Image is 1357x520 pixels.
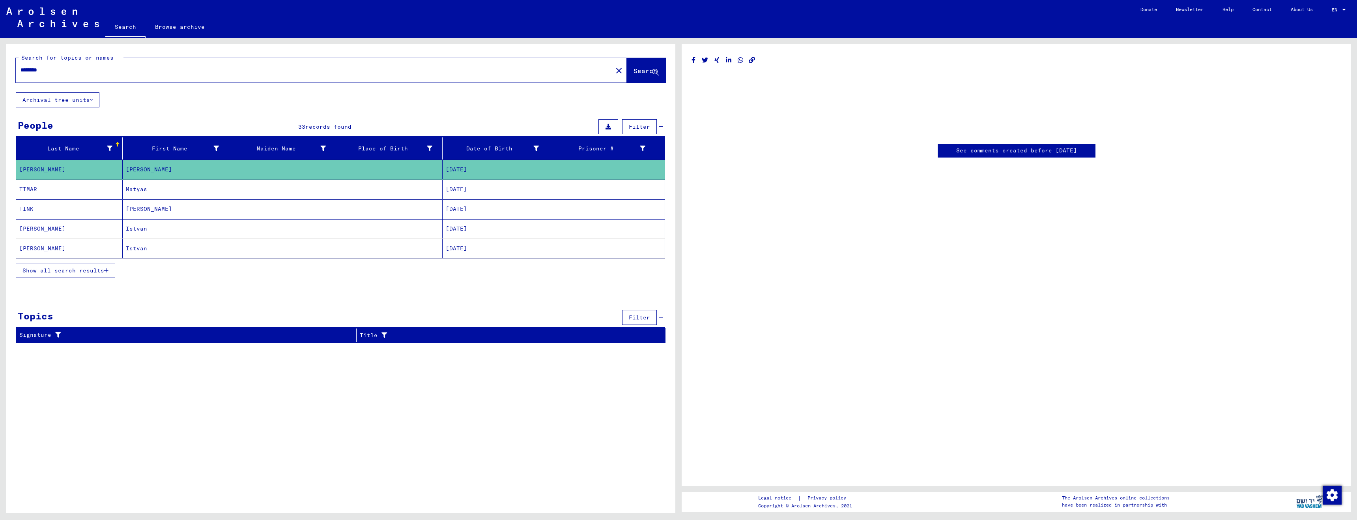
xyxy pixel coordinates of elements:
button: Share on LinkedIn [725,55,733,65]
a: Search [105,17,146,38]
mat-cell: Matyas [123,180,229,199]
a: Legal notice [758,494,798,502]
a: Privacy policy [801,494,856,502]
mat-cell: TINK [16,199,123,219]
a: Browse archive [146,17,214,36]
img: Change consent [1323,486,1342,505]
mat-cell: [PERSON_NAME] [16,219,123,238]
button: Archival tree units [16,92,99,107]
div: Last Name [19,145,112,153]
span: 33 [298,123,305,130]
div: Title [360,331,650,340]
mat-cell: TIMAR [16,180,123,199]
div: Place of Birth [339,142,442,155]
mat-header-cell: Place of Birth [336,137,443,160]
button: Share on Xing [713,55,721,65]
img: yv_logo.png [1295,492,1324,511]
div: Last Name [19,142,122,155]
div: Signature [19,329,358,342]
div: | [758,494,856,502]
p: The Arolsen Archives online collections [1062,494,1170,501]
mat-cell: [DATE] [443,219,549,238]
mat-header-cell: Date of Birth [443,137,549,160]
mat-cell: [PERSON_NAME] [16,160,123,179]
button: Filter [622,310,657,325]
div: Date of Birth [446,145,539,153]
mat-cell: [PERSON_NAME] [16,239,123,258]
div: Maiden Name [232,145,325,153]
span: Filter [629,314,650,321]
button: Share on Twitter [701,55,709,65]
button: Show all search results [16,263,115,278]
mat-cell: [PERSON_NAME] [123,160,229,179]
div: First Name [126,145,219,153]
mat-cell: [PERSON_NAME] [123,199,229,219]
mat-header-cell: Last Name [16,137,123,160]
span: Filter [629,123,650,130]
mat-icon: close [614,66,624,75]
div: Signature [19,331,350,339]
mat-cell: [DATE] [443,180,549,199]
button: Copy link [748,55,756,65]
div: Place of Birth [339,145,432,153]
img: Arolsen_neg.svg [6,8,99,27]
div: Maiden Name [232,142,335,155]
p: have been realized in partnership with [1062,501,1170,509]
mat-header-cell: First Name [123,137,229,160]
mat-cell: [DATE] [443,199,549,219]
span: EN [1332,7,1340,13]
mat-cell: Istvan [123,239,229,258]
button: Search [627,58,665,83]
mat-cell: [DATE] [443,239,549,258]
div: People [18,118,53,132]
mat-header-cell: Maiden Name [229,137,336,160]
p: Copyright © Arolsen Archives, 2021 [758,502,856,509]
div: First Name [126,142,229,155]
div: Title [360,329,658,342]
div: Topics [18,309,53,323]
button: Share on Facebook [690,55,698,65]
mat-cell: Istvan [123,219,229,238]
span: records found [305,123,351,130]
button: Filter [622,119,657,134]
div: Date of Birth [446,142,549,155]
div: Prisoner # [552,145,645,153]
button: Clear [611,62,627,78]
mat-cell: [DATE] [443,160,549,179]
span: Search [634,67,657,75]
a: See comments created before [DATE] [956,146,1077,155]
span: Show all search results [22,267,104,274]
mat-label: Search for topics or names [21,54,114,61]
button: Share on WhatsApp [736,55,745,65]
div: Prisoner # [552,142,655,155]
mat-header-cell: Prisoner # [549,137,665,160]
